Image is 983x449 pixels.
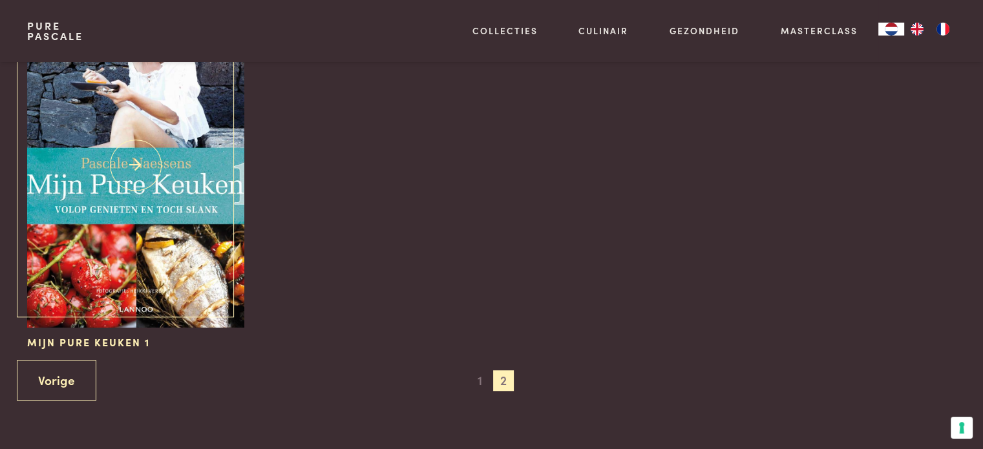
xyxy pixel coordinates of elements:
[27,21,83,41] a: PurePascale
[17,360,96,401] a: Vorige
[493,370,514,391] span: 2
[951,417,973,439] button: Uw voorkeuren voor toestemming voor trackingtechnologieën
[904,23,956,36] ul: Language list
[578,24,628,37] a: Culinair
[904,23,930,36] a: EN
[878,23,904,36] a: NL
[469,370,490,391] span: 1
[878,23,956,36] aside: Language selected: Nederlands
[781,24,858,37] a: Masterclass
[27,3,244,350] a: Mijn Pure Keuken 1 Mijn Pure Keuken 1
[27,3,244,328] img: Mijn Pure Keuken 1
[670,24,739,37] a: Gezondheid
[27,335,150,350] span: Mijn Pure Keuken 1
[472,24,538,37] a: Collecties
[930,23,956,36] a: FR
[878,23,904,36] div: Language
